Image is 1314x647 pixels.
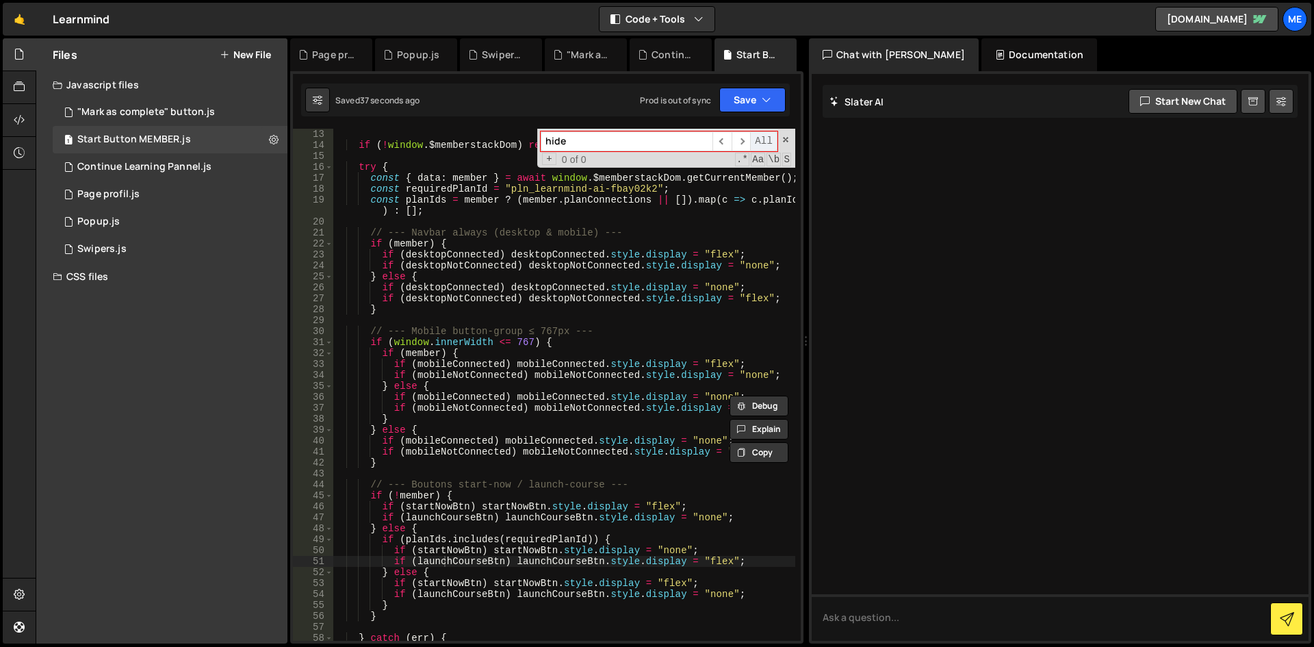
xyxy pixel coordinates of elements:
[1155,7,1278,31] a: [DOMAIN_NAME]
[293,359,333,370] div: 33
[293,282,333,293] div: 26
[1283,7,1307,31] a: Me
[482,48,526,62] div: Swipers.js
[77,134,191,146] div: Start Button MEMBER.js
[293,457,333,468] div: 42
[293,260,333,271] div: 24
[220,49,271,60] button: New File
[293,468,333,479] div: 43
[293,556,333,567] div: 51
[53,181,287,208] div: 16075/43125.js
[293,435,333,446] div: 40
[293,567,333,578] div: 52
[293,534,333,545] div: 49
[293,304,333,315] div: 28
[293,326,333,337] div: 30
[293,501,333,512] div: 46
[730,396,788,416] button: Debug
[293,293,333,304] div: 27
[600,7,714,31] button: Code + Tools
[64,136,73,147] span: 1
[293,622,333,633] div: 57
[3,3,36,36] a: 🤙
[293,414,333,424] div: 38
[293,578,333,589] div: 53
[293,523,333,534] div: 48
[736,48,780,62] div: Start Button MEMBER.js
[766,153,781,166] span: Whole Word Search
[293,490,333,501] div: 45
[293,600,333,611] div: 55
[640,94,711,106] div: Prod is out of sync
[293,392,333,403] div: 36
[293,249,333,260] div: 23
[293,381,333,392] div: 35
[293,238,333,249] div: 22
[53,11,109,27] div: Learnmind
[735,153,749,166] span: RegExp Search
[293,337,333,348] div: 31
[53,208,287,236] div: 16075/43124.js
[542,153,556,165] span: Toggle Replace mode
[541,131,712,151] input: Search for
[293,194,333,216] div: 19
[782,153,791,166] span: Search In Selection
[556,154,592,165] span: 0 of 0
[293,162,333,173] div: 16
[36,263,287,290] div: CSS files
[293,183,333,194] div: 18
[397,48,439,62] div: Popup.js
[293,348,333,359] div: 32
[77,106,215,118] div: "Mark as complete" button.js
[53,236,287,263] div: 16075/43439.js
[77,216,120,228] div: Popup.js
[293,129,333,140] div: 13
[981,38,1097,71] div: Documentation
[293,446,333,457] div: 41
[293,589,333,600] div: 54
[730,419,788,440] button: Explain
[293,611,333,622] div: 56
[293,315,333,326] div: 29
[293,545,333,556] div: 50
[53,153,287,181] div: 16075/45686.js
[293,479,333,490] div: 44
[809,38,979,71] div: Chat with [PERSON_NAME]
[293,140,333,151] div: 14
[712,131,732,151] span: ​
[77,161,211,173] div: Continue Learning Pannel.js
[1129,89,1237,114] button: Start new chat
[293,227,333,238] div: 21
[293,633,333,644] div: 58
[312,48,356,62] div: Page profil.js
[567,48,610,62] div: "Mark as complete" button.js
[53,126,287,153] div: 16075/45781.js
[293,271,333,282] div: 25
[652,48,695,62] div: Continue Learning Pannel.js
[750,131,777,151] span: Alt-Enter
[293,151,333,162] div: 15
[719,88,786,112] button: Save
[293,216,333,227] div: 20
[293,370,333,381] div: 34
[293,173,333,183] div: 17
[53,99,287,126] div: 16075/45578.js
[53,47,77,62] h2: Files
[293,424,333,435] div: 39
[360,94,420,106] div: 37 seconds ago
[77,188,140,201] div: Page profil.js
[293,512,333,523] div: 47
[77,243,127,255] div: Swipers.js
[732,131,751,151] span: ​
[829,95,884,108] h2: Slater AI
[751,153,765,166] span: CaseSensitive Search
[293,403,333,414] div: 37
[730,442,788,463] button: Copy
[36,71,287,99] div: Javascript files
[335,94,420,106] div: Saved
